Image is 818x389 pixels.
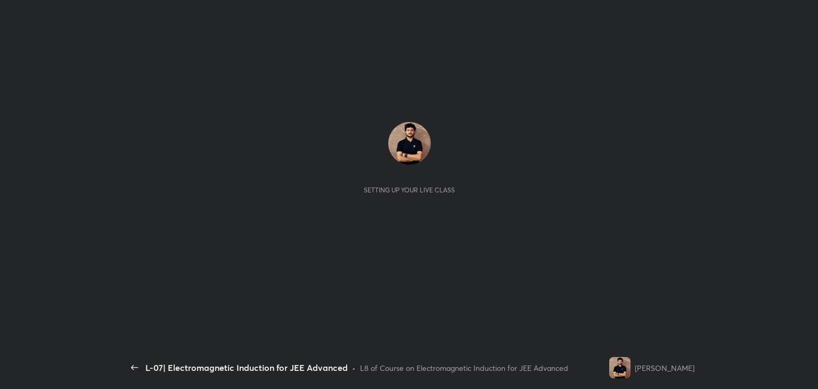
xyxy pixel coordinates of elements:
div: Setting up your live class [364,186,455,194]
div: • [352,362,356,374]
div: [PERSON_NAME] [635,362,694,374]
img: f17899f42ccd45fd86fb4bd8026a40b0.jpg [609,357,631,378]
img: f17899f42ccd45fd86fb4bd8026a40b0.jpg [388,122,431,165]
div: L8 of Course on Electromagnetic Induction for JEE Advanced [360,362,568,374]
div: L-07| Electromagnetic Induction for JEE Advanced [145,361,348,374]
